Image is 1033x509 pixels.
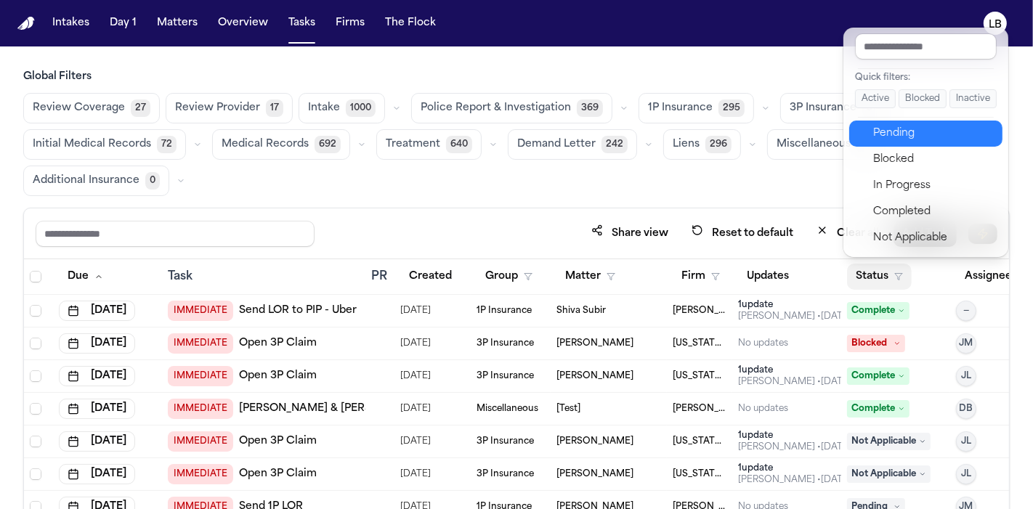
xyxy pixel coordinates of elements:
[873,203,994,221] div: Completed
[949,89,997,108] button: Inactive
[855,89,896,108] button: Active
[873,229,994,247] div: Not Applicable
[873,151,994,168] div: Blocked
[873,125,994,142] div: Pending
[847,264,912,290] button: Status
[899,89,947,108] button: Blocked
[843,28,1008,257] div: Status
[855,72,997,84] div: Quick filters:
[873,177,994,195] div: In Progress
